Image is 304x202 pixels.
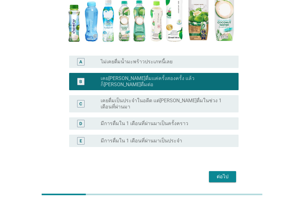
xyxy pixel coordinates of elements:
label: เคย[PERSON_NAME]ดื่มแค่ครั้งสองครั้ง แล้วก็[PERSON_NAME]ดื่มต่อ [101,75,229,88]
label: ไม่เคยดื่มน้ำมะพร้าวประเภทนี้เลย [101,59,173,65]
div: D [79,120,82,127]
label: มีการดื่มใน 1 เดือนที่ผ่านมาเป็นประจำ [101,138,182,144]
div: E [80,137,82,144]
div: B [79,78,82,85]
div: C [79,100,82,107]
label: เคยดื่มเป็นประจำในอดีต แต่[PERSON_NAME]ดื่มในช่วง 1 เดือนที่ผ่านมา [101,98,229,110]
label: มีการดื่มใน 1 เดือนที่ผ่านมาเป็นครั้งคราว [101,120,188,127]
button: ต่อไป [209,171,236,182]
div: ต่อไป [214,173,231,180]
div: A [79,58,82,65]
